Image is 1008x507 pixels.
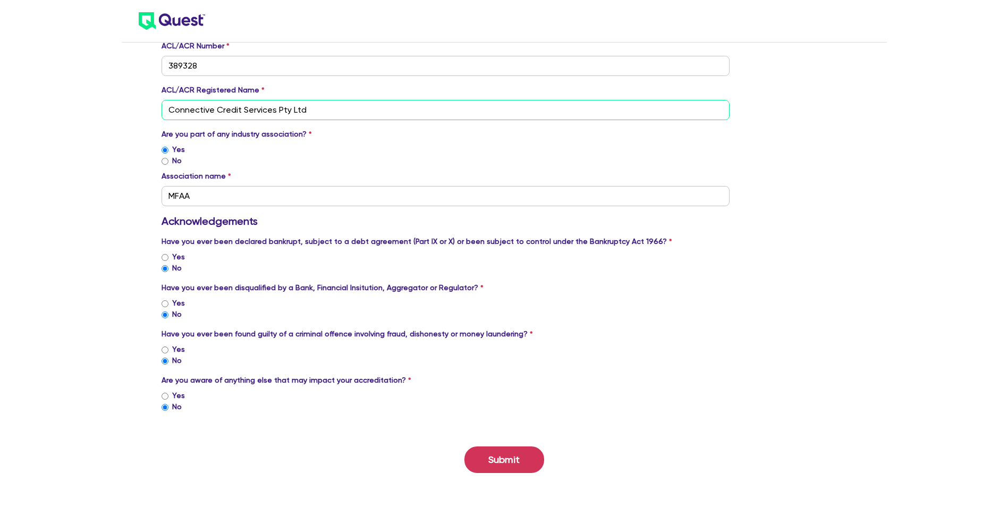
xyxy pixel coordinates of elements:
label: Have you ever been declared bankrupt, subject to a debt agreement (Part IX or X) or been subject ... [162,236,672,247]
label: Have you ever been found guilty of a criminal offence involving fraud, dishonesty or money launde... [162,328,533,340]
label: Are you aware of anything else that may impact your accreditation? [162,375,411,386]
label: ACL/ACR Number [162,40,230,52]
label: No [172,155,182,166]
button: Submit [464,446,544,473]
label: No [172,263,182,274]
label: Have you ever been disqualified by a Bank, Financial Insitution, Aggregator or Regulator? [162,282,484,293]
label: No [172,309,182,320]
label: Yes [172,251,185,263]
label: Yes [172,390,185,401]
h3: Acknowledgements [162,215,730,227]
label: Yes [172,344,185,355]
label: Yes [172,298,185,309]
label: No [172,355,182,366]
label: Association name [162,171,231,182]
label: Yes [172,144,185,155]
label: No [172,401,182,412]
img: quest-logo [139,12,205,30]
label: ACL/ACR Registered Name [162,84,265,96]
label: Are you part of any industry association? [162,129,312,140]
